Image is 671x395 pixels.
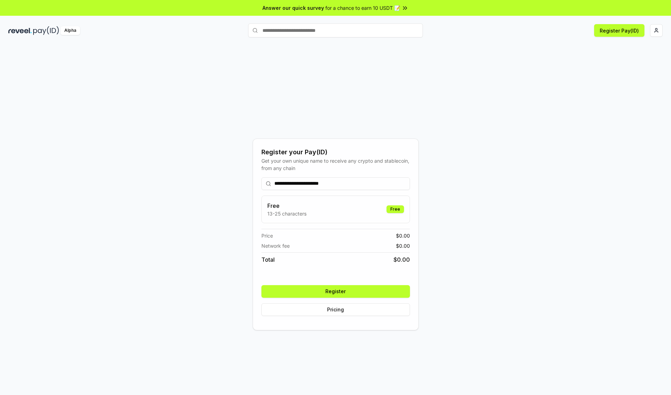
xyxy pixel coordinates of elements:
[261,285,410,298] button: Register
[262,4,324,12] span: Answer our quick survey
[8,26,32,35] img: reveel_dark
[267,210,306,217] p: 13-25 characters
[325,4,400,12] span: for a chance to earn 10 USDT 📝
[594,24,644,37] button: Register Pay(ID)
[267,202,306,210] h3: Free
[33,26,59,35] img: pay_id
[396,232,410,239] span: $ 0.00
[261,303,410,316] button: Pricing
[396,242,410,249] span: $ 0.00
[261,255,275,264] span: Total
[387,205,404,213] div: Free
[261,157,410,172] div: Get your own unique name to receive any crypto and stablecoin, from any chain
[261,242,290,249] span: Network fee
[60,26,80,35] div: Alpha
[261,147,410,157] div: Register your Pay(ID)
[394,255,410,264] span: $ 0.00
[261,232,273,239] span: Price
